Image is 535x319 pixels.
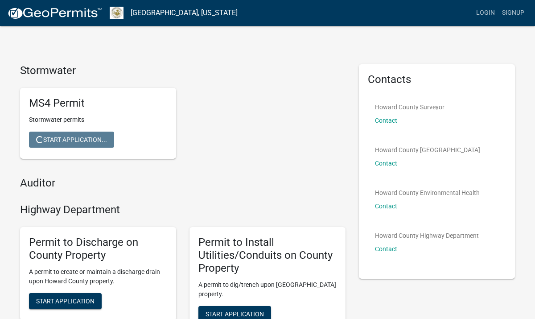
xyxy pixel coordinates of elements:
a: Contact [375,203,397,210]
p: Howard County Environmental Health [375,190,480,196]
h4: Stormwater [20,64,346,77]
a: Contact [375,245,397,253]
a: Login [473,4,498,21]
h5: Permit to Discharge on County Property [29,236,167,262]
p: Howard County Highway Department [375,232,479,239]
h5: Permit to Install Utilities/Conduits on County Property [198,236,337,274]
a: Signup [498,4,528,21]
p: A permit to create or maintain a discharge drain upon Howard County property. [29,267,167,286]
span: Start Application [206,310,264,317]
h5: MS4 Permit [29,97,167,110]
span: Start Application... [36,136,107,143]
button: Start Application... [29,132,114,148]
p: Howard County Surveyor [375,104,444,110]
a: Contact [375,160,397,167]
p: A permit to dig/trench upon [GEOGRAPHIC_DATA] property. [198,280,337,299]
h5: Contacts [368,73,506,86]
img: Howard County, Indiana [110,7,123,19]
a: [GEOGRAPHIC_DATA], [US_STATE] [131,5,238,21]
p: Stormwater permits [29,115,167,124]
h4: Auditor [20,177,346,190]
h4: Highway Department [20,203,346,216]
button: Start Application [29,293,102,309]
p: Howard County [GEOGRAPHIC_DATA] [375,147,480,153]
a: Contact [375,117,397,124]
span: Start Application [36,297,95,304]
